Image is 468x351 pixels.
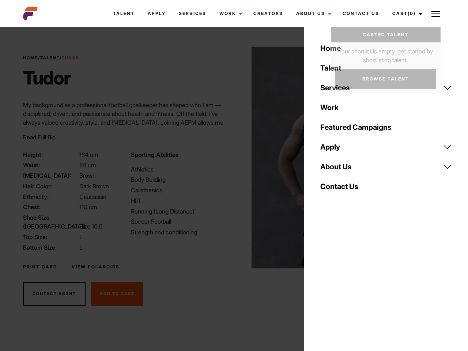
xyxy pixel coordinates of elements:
[23,213,78,231] span: Shoe Size ([GEOGRAPHIC_DATA]):
[62,55,79,60] strong: Tudor
[23,243,78,252] span: Bottom Size:
[247,4,290,23] a: Creators
[290,4,336,23] a: About Us
[79,223,102,230] span: Size 10.5
[213,4,247,23] a: Work
[316,117,456,137] a: Featured Campaigns
[131,175,230,184] li: Body Building
[131,207,230,216] li: Running (Long Distance)
[23,55,38,60] a: Home
[131,165,230,174] li: Athletics
[316,78,456,98] a: Services
[23,150,78,159] span: Height:
[316,137,456,157] a: Apply
[23,282,86,306] button: Contact Agent
[91,282,143,306] button: Add To Cast
[79,182,109,190] span: Dark Brown
[131,151,178,158] strong: Sporting Abilities
[23,6,38,21] img: cropped-aefm-brand-fav-22-square.png
[23,192,78,201] span: Ethnicity:
[79,244,83,251] span: L
[316,177,456,196] a: Contact Us
[23,171,78,180] span: [MEDICAL_DATA]:
[331,27,441,42] a: Casted Talent
[335,69,436,89] a: Browse Talent
[79,233,83,241] span: L
[336,4,386,23] a: Contact Us
[79,203,97,211] span: 110 cm
[131,228,230,237] li: Strength and conditioning
[131,186,230,195] li: Calisthenics
[23,161,78,169] span: Waist:
[23,182,78,190] span: Hair Color:
[431,10,440,18] img: Burger icon
[316,38,456,58] a: Home
[79,151,98,158] span: 184 cm
[316,58,456,78] a: Talent
[331,42,441,64] p: Your shortlist is empty, get started by shortlisting talent.
[100,291,135,296] span: Add To Cast
[23,203,78,211] span: Chest:
[131,217,230,226] li: Soccer Football
[23,133,56,141] button: Read Full Bio
[141,4,172,23] a: Apply
[72,264,120,270] a: View Polaroids
[408,11,416,16] span: (0)
[79,172,96,179] span: Brown
[23,55,79,61] span: / /
[316,157,456,177] a: About Us
[23,264,57,270] a: Print Card
[23,233,78,241] span: Top Size:
[131,196,230,205] li: HIIT
[106,4,141,23] a: Talent
[23,67,79,89] h1: Tudor
[386,4,427,23] a: Cast(0)
[316,98,456,117] a: Work
[79,161,96,169] span: 84 cm
[79,193,106,200] span: Caucasian
[172,4,213,23] a: Services
[23,101,230,144] p: My background as a professional football goalkeeper has shaped who I am — disciplined, driven, an...
[40,55,60,60] a: Talent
